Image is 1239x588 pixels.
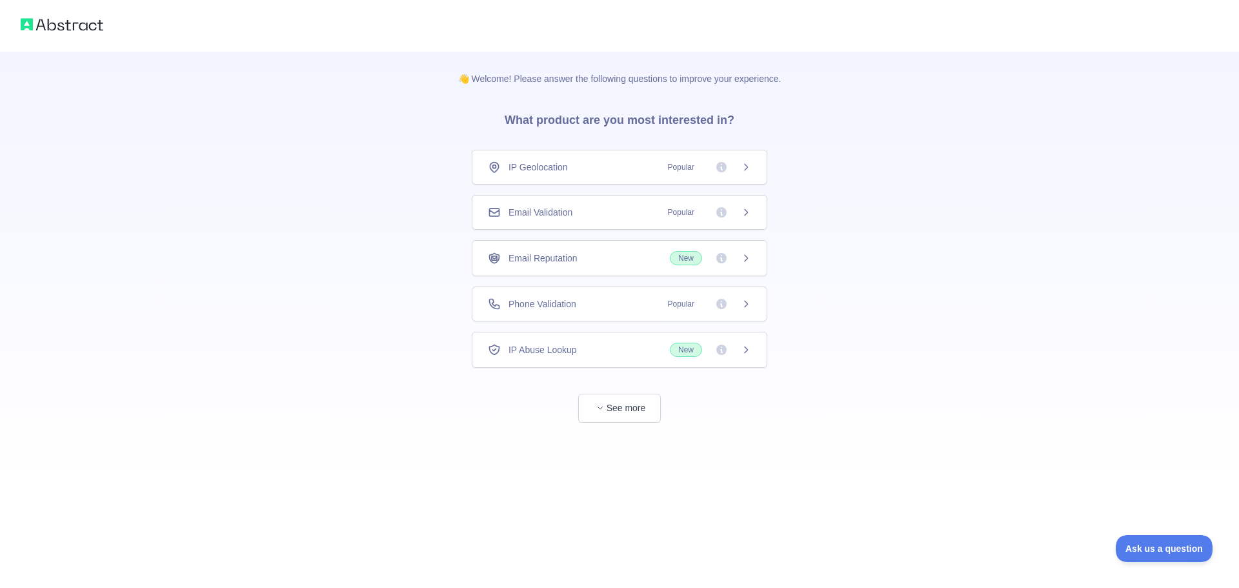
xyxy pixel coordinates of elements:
iframe: Toggle Customer Support [1116,535,1213,562]
p: 👋 Welcome! Please answer the following questions to improve your experience. [438,52,802,85]
span: Email Reputation [509,252,578,265]
span: New [670,251,702,265]
span: Phone Validation [509,298,576,310]
span: IP Abuse Lookup [509,343,577,356]
button: See more [578,394,661,423]
span: Popular [660,161,702,174]
img: Abstract logo [21,15,103,34]
span: Popular [660,206,702,219]
span: New [670,343,702,357]
span: Email Validation [509,206,572,219]
h3: What product are you most interested in? [484,85,755,150]
span: Popular [660,298,702,310]
span: IP Geolocation [509,161,568,174]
